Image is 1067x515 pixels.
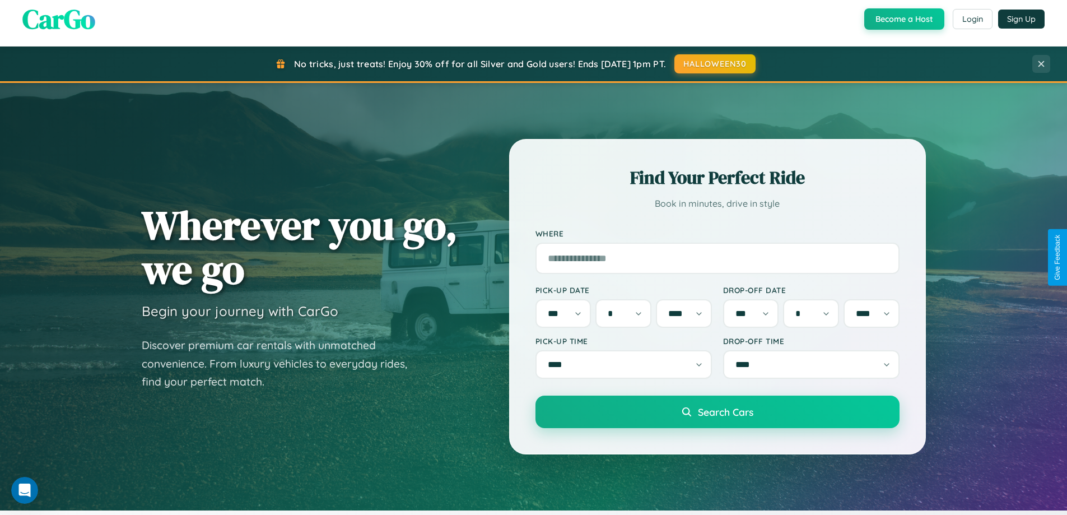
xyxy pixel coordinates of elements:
div: Give Feedback [1054,235,1061,280]
label: Drop-off Date [723,285,900,295]
button: Search Cars [535,396,900,428]
button: Sign Up [998,10,1045,29]
button: HALLOWEEN30 [674,54,756,73]
span: No tricks, just treats! Enjoy 30% off for all Silver and Gold users! Ends [DATE] 1pm PT. [294,58,666,69]
h3: Begin your journey with CarGo [142,303,338,319]
button: Login [953,9,993,29]
button: Become a Host [864,8,944,30]
label: Pick-up Time [535,336,712,346]
span: CarGo [22,1,95,38]
p: Book in minutes, drive in style [535,196,900,212]
p: Discover premium car rentals with unmatched convenience. From luxury vehicles to everyday rides, ... [142,336,422,391]
h2: Find Your Perfect Ride [535,165,900,190]
label: Where [535,229,900,238]
h1: Wherever you go, we go [142,203,458,291]
label: Drop-off Time [723,336,900,346]
iframe: Intercom live chat [11,477,38,504]
label: Pick-up Date [535,285,712,295]
span: Search Cars [698,406,753,418]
